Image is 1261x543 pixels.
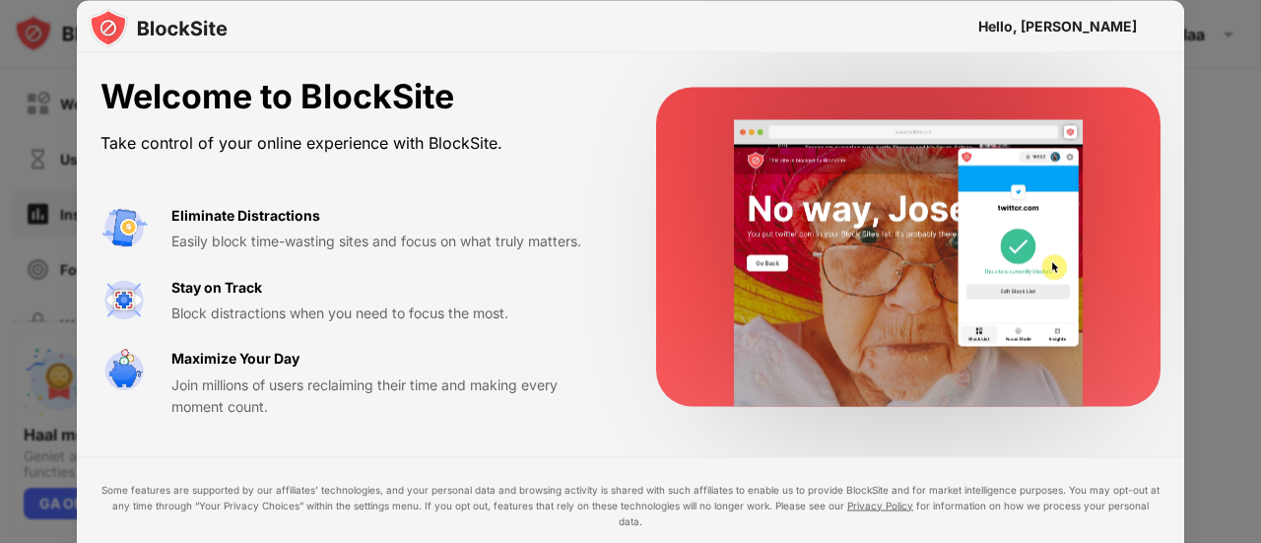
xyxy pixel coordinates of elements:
div: Take control of your online experience with BlockSite. [100,128,609,157]
img: value-avoid-distractions.svg [100,204,148,251]
div: Eliminate Distractions [171,204,320,226]
div: Stay on Track [171,276,262,298]
img: value-focus.svg [100,276,148,323]
div: Maximize Your Day [171,348,299,370]
a: Privacy Policy [847,499,913,510]
div: Block distractions when you need to focus the most. [171,302,609,323]
img: logo-blocksite.svg [89,8,228,47]
div: Join millions of users reclaiming their time and making every moment count. [171,373,609,418]
div: Some features are supported by our affiliates’ technologies, and your personal data and browsing ... [100,481,1161,528]
div: Welcome to BlockSite [100,77,609,117]
img: value-safe-time.svg [100,348,148,395]
div: Hello, [PERSON_NAME] [978,18,1137,34]
div: Easily block time-wasting sites and focus on what truly matters. [171,231,609,252]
